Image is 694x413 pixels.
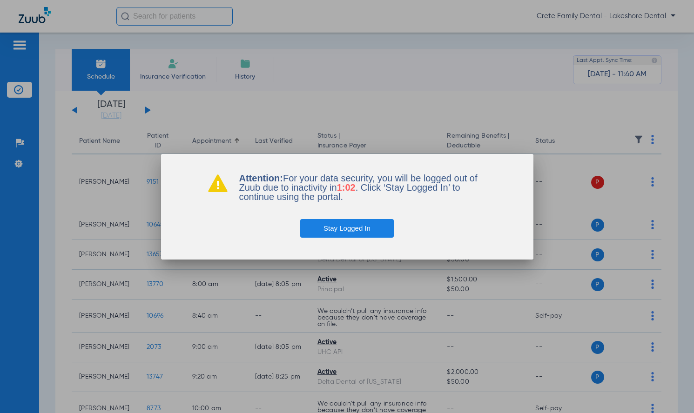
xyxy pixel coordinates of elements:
b: Attention: [239,173,283,183]
button: Stay Logged In [300,219,394,238]
img: warning [208,173,228,192]
span: 1:02 [337,182,356,193]
p: For your data security, you will be logged out of Zuub due to inactivity in . Click ‘Stay Logged ... [239,173,487,201]
iframe: Chat Widget [647,368,694,413]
